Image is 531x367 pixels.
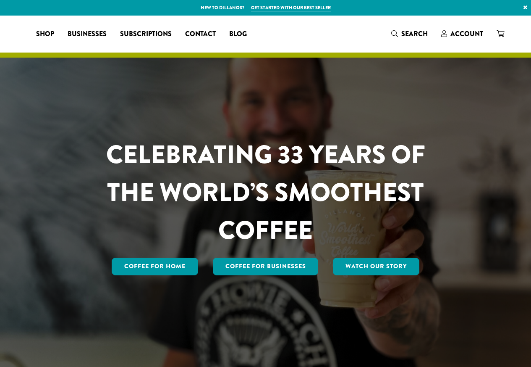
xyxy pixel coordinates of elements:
span: Shop [36,29,54,40]
a: Coffee For Businesses [213,258,319,275]
a: Search [385,27,434,41]
a: Coffee for Home [112,258,198,275]
a: Watch Our Story [333,258,419,275]
a: Get started with our best seller [251,4,331,11]
span: Account [450,29,483,39]
span: Search [401,29,428,39]
span: Contact [185,29,216,40]
span: Businesses [68,29,107,40]
span: Subscriptions [120,29,172,40]
h1: CELEBRATING 33 YEARS OF THE WORLD’S SMOOTHEST COFFEE [81,136,450,249]
a: Shop [29,27,61,41]
span: Blog [229,29,247,40]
